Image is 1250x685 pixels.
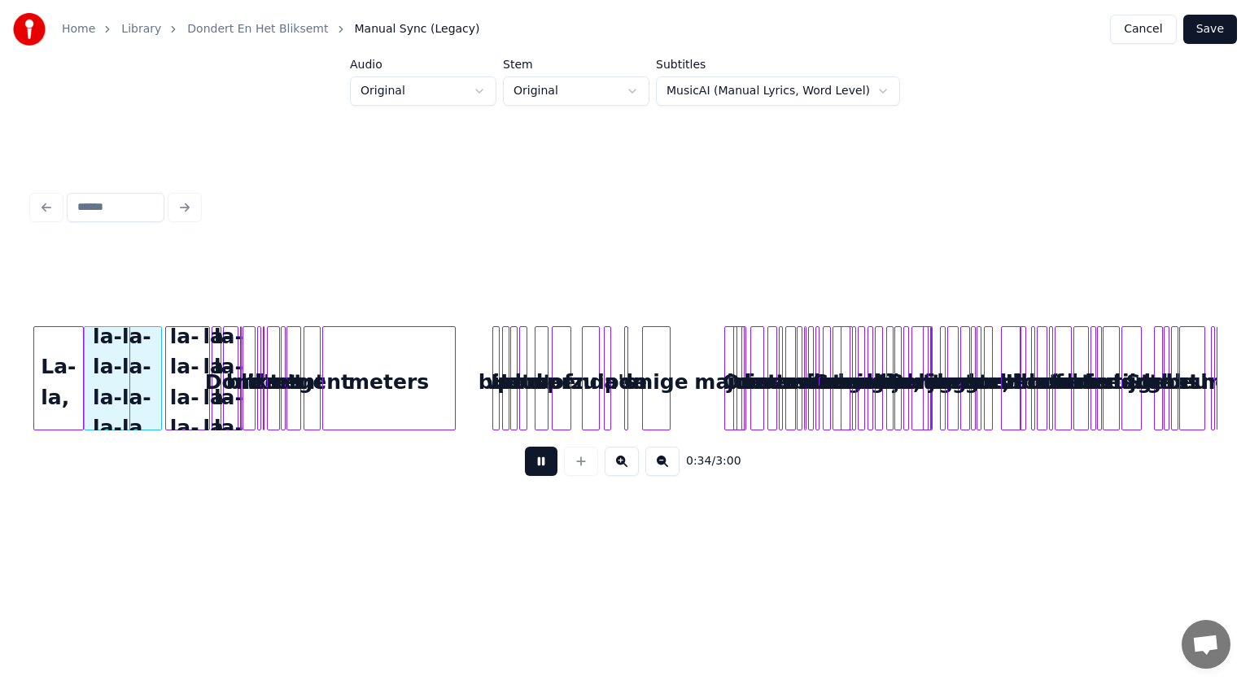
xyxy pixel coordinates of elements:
[355,21,480,37] span: Manual Sync (Legacy)
[121,21,161,37] a: Library
[503,59,649,70] label: Stem
[13,13,46,46] img: youka
[656,59,900,70] label: Subtitles
[1183,15,1237,44] button: Save
[187,21,328,37] a: Dondert En Het Bliksemt
[686,453,711,469] span: 0:34
[62,21,480,37] nav: breadcrumb
[62,21,95,37] a: Home
[715,453,741,469] span: 3:00
[1182,620,1230,669] div: Open de chat
[1110,15,1176,44] button: Cancel
[686,453,725,469] div: /
[350,59,496,70] label: Audio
